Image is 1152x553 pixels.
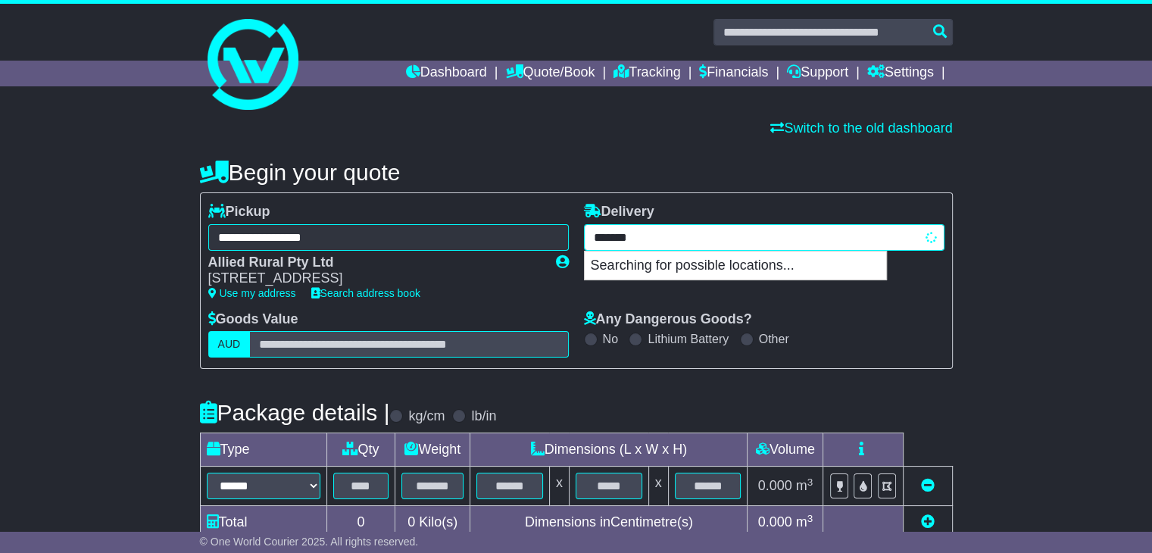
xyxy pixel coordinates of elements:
[921,514,935,530] a: Add new item
[470,433,748,467] td: Dimensions (L x W x H)
[759,332,789,346] label: Other
[326,433,395,467] td: Qty
[770,120,952,136] a: Switch to the old dashboard
[311,287,420,299] a: Search address book
[699,61,768,86] a: Financials
[208,204,270,220] label: Pickup
[603,332,618,346] label: No
[796,514,813,530] span: m
[208,331,251,358] label: AUD
[470,506,748,539] td: Dimensions in Centimetre(s)
[796,478,813,493] span: m
[471,408,496,425] label: lb/in
[200,433,326,467] td: Type
[787,61,848,86] a: Support
[758,514,792,530] span: 0.000
[200,506,326,539] td: Total
[648,332,729,346] label: Lithium Battery
[584,224,944,251] typeahead: Please provide city
[200,400,390,425] h4: Package details |
[584,204,654,220] label: Delivery
[758,478,792,493] span: 0.000
[807,513,813,524] sup: 3
[867,61,934,86] a: Settings
[395,433,470,467] td: Weight
[395,506,470,539] td: Kilo(s)
[549,467,569,506] td: x
[748,433,823,467] td: Volume
[613,61,680,86] a: Tracking
[208,311,298,328] label: Goods Value
[505,61,595,86] a: Quote/Book
[408,408,445,425] label: kg/cm
[584,311,752,328] label: Any Dangerous Goods?
[921,478,935,493] a: Remove this item
[326,506,395,539] td: 0
[208,287,296,299] a: Use my address
[208,255,541,271] div: Allied Rural Pty Ltd
[648,467,668,506] td: x
[200,536,419,548] span: © One World Courier 2025. All rights reserved.
[200,160,953,185] h4: Begin your quote
[807,476,813,488] sup: 3
[585,252,886,280] p: Searching for possible locations...
[407,514,415,530] span: 0
[208,270,541,287] div: [STREET_ADDRESS]
[406,61,487,86] a: Dashboard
